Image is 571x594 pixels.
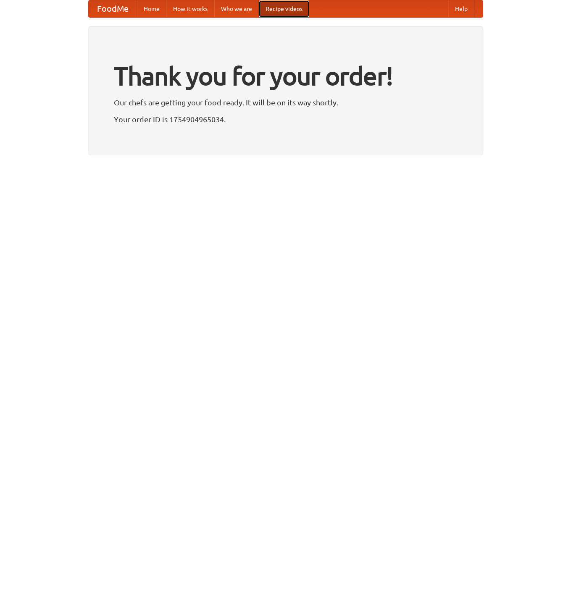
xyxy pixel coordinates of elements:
[166,0,214,17] a: How it works
[114,96,458,109] p: Our chefs are getting your food ready. It will be on its way shortly.
[89,0,137,17] a: FoodMe
[137,0,166,17] a: Home
[448,0,474,17] a: Help
[114,113,458,126] p: Your order ID is 1754904965034.
[214,0,259,17] a: Who we are
[259,0,309,17] a: Recipe videos
[114,56,458,96] h1: Thank you for your order!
